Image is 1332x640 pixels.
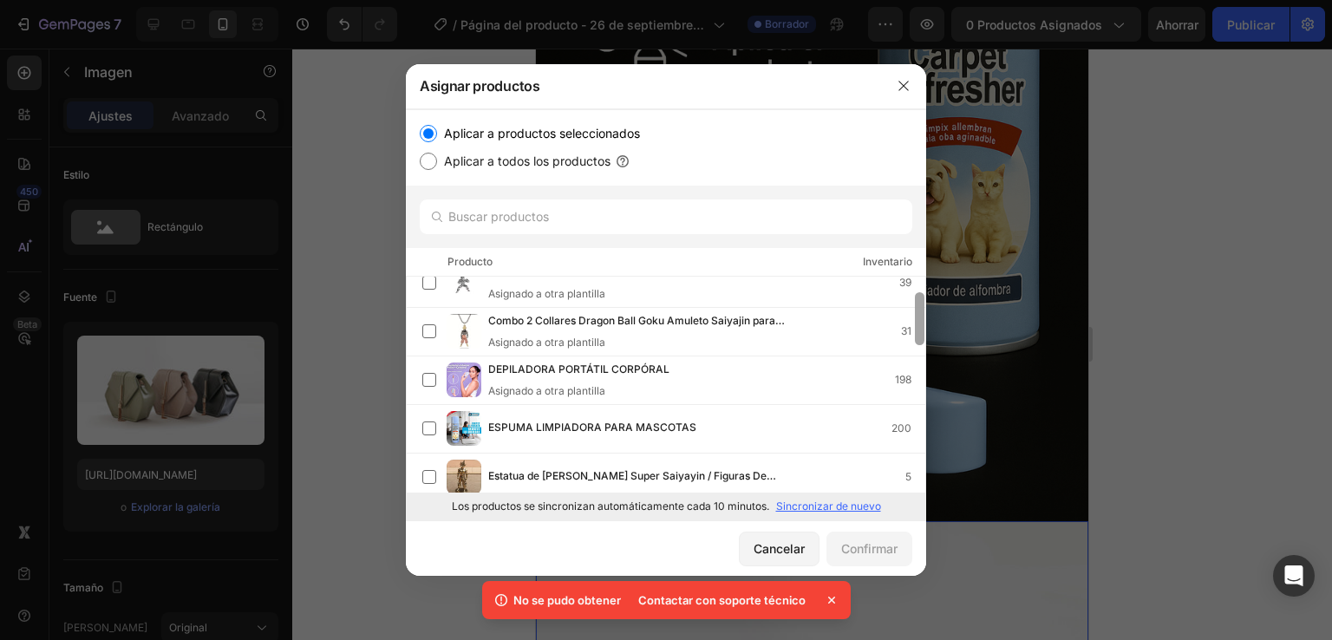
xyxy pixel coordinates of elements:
font: Producto [447,255,493,268]
img: imagen del producto [447,265,481,300]
font: Estatua de [PERSON_NAME] Super Saiyayin / Figuras De Accion [488,469,776,500]
img: imagen del producto [447,362,481,397]
font: 31 [901,324,911,337]
div: Image [22,448,59,464]
font: 198 [895,373,911,386]
font: Asignado a otra plantilla [488,336,605,349]
img: imagen del producto [447,411,481,446]
font: Combo 2 Collares Dragon Ball Goku Amuleto Saiyajin para Verdaderos Fans de Dragon Ball 🔥 [488,314,785,344]
font: 39 [899,276,911,289]
button: Cancelar [739,532,819,566]
font: 200 [891,421,911,434]
font: No se pudo obtener [513,593,621,607]
font: DEPILADORA PORTÁTIL CORPÓRAL [488,362,669,376]
font: Asignar productos [420,77,540,95]
font: Los productos se sincronizan automáticamente cada 10 minutos. [452,500,769,513]
font: Cancelar [754,541,805,556]
font: Asignado a otra plantilla [488,287,605,300]
div: Abrir Intercom Messenger [1273,555,1315,597]
font: Aplicar a todos los productos [444,153,610,168]
font: Inventario [863,255,912,268]
button: Confirmar [826,532,912,566]
font: Contactar con soporte técnico [638,593,806,607]
font: ESPUMA LIMPIADORA PARA MASCOTAS [488,421,696,434]
font: Asignado a otra plantilla [488,384,605,397]
font: Aplicar a productos seleccionados [444,126,640,140]
input: Buscar productos [420,199,912,234]
img: imagen del producto [447,314,481,349]
font: Sincronizar de nuevo [776,500,881,513]
font: 5 [905,470,911,483]
img: imagen del producto [447,460,481,494]
font: Confirmar [841,541,898,556]
font: COLLAR VEGETA SUPER SAIYAJIN [488,265,663,278]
